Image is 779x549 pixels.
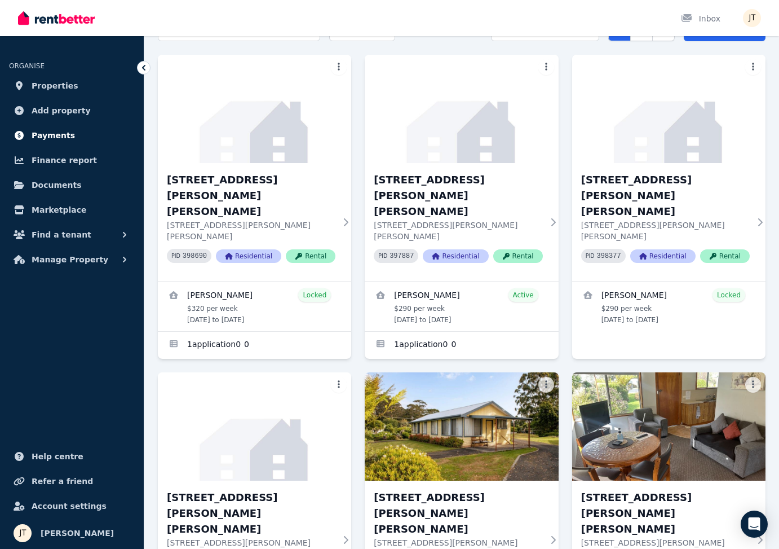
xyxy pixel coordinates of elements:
div: Inbox [681,13,720,24]
img: Jamie Taylor [14,524,32,542]
span: Rental [700,249,750,263]
a: Properties [9,74,135,97]
span: Residential [630,249,696,263]
a: Applications for 1/21 Andrew St, Strahan [158,332,351,359]
a: View details for Mathieu Venezia [158,282,351,331]
a: 3/21 Andrew St, Strahan[STREET_ADDRESS][PERSON_NAME][PERSON_NAME][STREET_ADDRESS][PERSON_NAME][PE... [572,55,765,281]
code: 397887 [389,252,414,260]
span: ORGANISE [9,62,45,70]
button: More options [538,377,554,393]
span: Documents [32,178,82,192]
a: 2/21 Andrew St, Strahan[STREET_ADDRESS][PERSON_NAME][PERSON_NAME][STREET_ADDRESS][PERSON_NAME][PE... [365,55,558,281]
button: More options [745,377,761,393]
a: Refer a friend [9,470,135,493]
span: Help centre [32,450,83,463]
img: 3/21 Andrew St, Strahan [572,55,765,163]
h3: [STREET_ADDRESS][PERSON_NAME][PERSON_NAME] [167,172,335,219]
small: PID [378,253,387,259]
img: Jamie Taylor [743,9,761,27]
img: 1/21 Andrew St, Strahan [158,55,351,163]
small: PID [586,253,595,259]
a: Applications for 2/21 Andrew St, Strahan [365,332,558,359]
img: 2/21 Andrew St, Strahan [365,55,558,163]
h3: [STREET_ADDRESS][PERSON_NAME][PERSON_NAME] [167,490,335,537]
h3: [STREET_ADDRESS][PERSON_NAME][PERSON_NAME] [374,172,542,219]
button: More options [538,59,554,75]
p: [STREET_ADDRESS][PERSON_NAME][PERSON_NAME] [374,219,542,242]
span: [PERSON_NAME] [41,526,114,540]
a: Documents [9,174,135,196]
a: Help centre [9,445,135,468]
p: [STREET_ADDRESS][PERSON_NAME][PERSON_NAME] [581,219,750,242]
button: More options [331,59,347,75]
span: Add property [32,104,91,117]
button: Manage Property [9,248,135,271]
span: Payments [32,129,75,142]
span: Residential [423,249,488,263]
a: Marketplace [9,199,135,221]
h3: [STREET_ADDRESS][PERSON_NAME][PERSON_NAME] [374,490,542,537]
a: View details for Kineta Tatnell [572,282,765,331]
button: Find a tenant [9,223,135,246]
a: Account settings [9,495,135,517]
code: 398377 [597,252,621,260]
span: Rental [286,249,335,263]
span: Finance report [32,153,97,167]
span: Marketplace [32,203,86,217]
img: 6/21 Andrew St, Strahan [572,372,765,481]
span: Find a tenant [32,228,91,241]
a: View details for Alexandre Flaschner [365,282,558,331]
span: Residential [216,249,281,263]
button: More options [745,59,761,75]
code: 398690 [183,252,207,260]
a: Finance report [9,149,135,172]
button: More options [331,377,347,393]
img: RentBetter [18,10,95,27]
span: Manage Property [32,253,108,266]
span: Refer a friend [32,475,93,488]
div: Open Intercom Messenger [741,511,768,538]
a: Payments [9,124,135,147]
span: Rental [493,249,543,263]
img: 5/21 Andrew St, Strahan [365,372,558,481]
h3: [STREET_ADDRESS][PERSON_NAME][PERSON_NAME] [581,490,750,537]
p: [STREET_ADDRESS][PERSON_NAME][PERSON_NAME] [167,219,335,242]
a: Add property [9,99,135,122]
h3: [STREET_ADDRESS][PERSON_NAME][PERSON_NAME] [581,172,750,219]
a: 1/21 Andrew St, Strahan[STREET_ADDRESS][PERSON_NAME][PERSON_NAME][STREET_ADDRESS][PERSON_NAME][PE... [158,55,351,281]
span: Account settings [32,499,107,513]
span: Properties [32,79,78,93]
small: PID [171,253,180,259]
img: 4/21 Andrew St, Strahan [158,372,351,481]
